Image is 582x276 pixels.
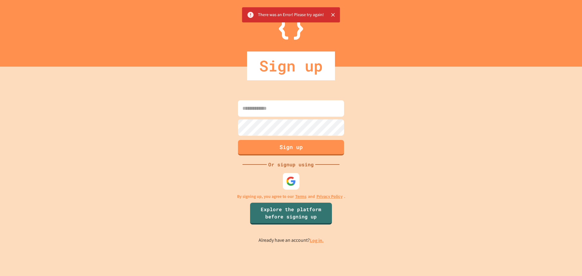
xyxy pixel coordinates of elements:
a: Log in. [310,237,324,244]
div: Or signup using [267,161,315,168]
a: Terms [295,193,306,200]
a: Privacy Policy [316,193,343,200]
img: google-icon.svg [286,176,296,186]
p: Already have an account? [259,237,324,244]
img: Logo.svg [279,9,303,40]
div: Sign up [247,52,335,80]
a: Explore the platform before signing up [250,203,332,224]
button: Sign up [238,140,344,155]
p: By signing up, you agree to our and . [237,193,345,200]
div: There was an Error! Please try again! [258,9,324,21]
button: Close [329,10,338,19]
